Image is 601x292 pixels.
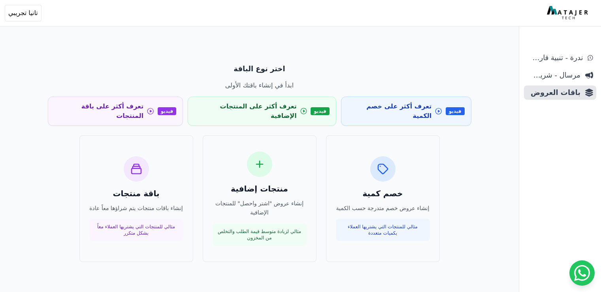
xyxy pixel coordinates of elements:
p: مثالي لزيادة متوسط قيمة الطلب والتخلص من المخزون [217,228,302,241]
button: تانيا تجريبي [5,5,41,21]
p: إنشاء باقات منتجات يتم شراؤها معاً عادة [89,204,183,213]
span: تعرف أكثر على باقة المنتجات [55,102,144,121]
p: إنشاء عروض خصم متدرجة حسب الكمية [336,204,430,213]
h3: باقة منتجات [89,188,183,199]
span: فيديو [158,107,177,115]
span: فيديو [446,107,465,115]
p: ابدأ في إنشاء باقتك الأولى [48,81,471,90]
p: إنشاء عروض "اشتر واحصل" للمنتجات الإضافية [213,199,307,217]
span: باقات العروض [527,87,580,98]
h3: منتجات إضافية [213,183,307,194]
span: تعرف أكثر على المنتجات الإضافية [194,102,296,121]
p: مثالي للمنتجات التي يشتريها العملاء معاً بشكل متكرر [94,224,179,236]
img: MatajerTech Logo [547,6,590,20]
a: فيديو تعرف أكثر على المنتجات الإضافية [188,97,336,126]
h3: خصم كمية [336,188,430,199]
a: فيديو تعرف أكثر على باقة المنتجات [48,97,183,126]
p: اختر نوع الباقة [48,63,471,74]
a: فيديو تعرف أكثر على خصم الكمية [341,97,471,126]
span: ندرة - تنبية قارب علي النفاذ [527,52,583,63]
span: تعرف أكثر على خصم الكمية [348,102,431,121]
span: فيديو [311,107,330,115]
p: مثالي للمنتجات التي يشتريها العملاء بكميات متعددة [341,224,425,236]
span: تانيا تجريبي [8,8,38,18]
span: مرسال - شريط دعاية [527,70,580,81]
